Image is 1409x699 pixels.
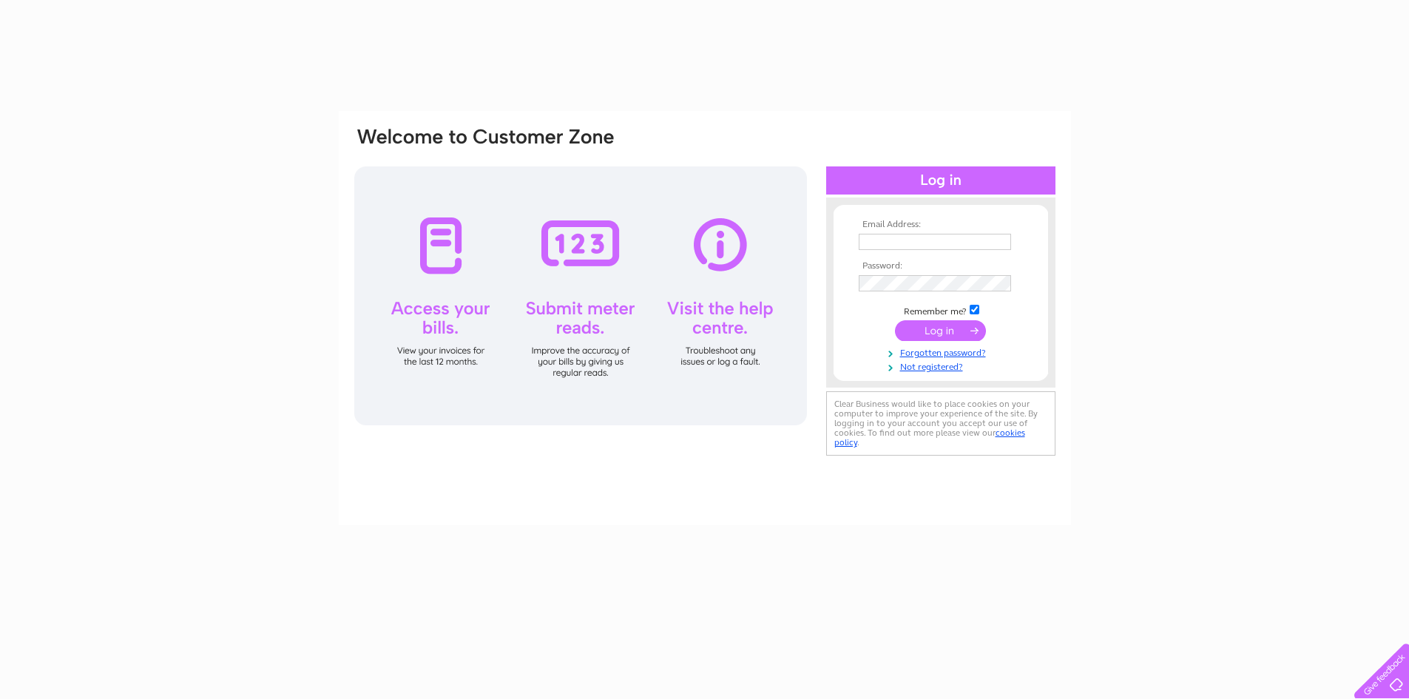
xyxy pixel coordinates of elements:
[859,345,1027,359] a: Forgotten password?
[855,261,1027,271] th: Password:
[855,220,1027,230] th: Email Address:
[834,428,1025,448] a: cookies policy
[895,320,986,341] input: Submit
[855,303,1027,317] td: Remember me?
[859,359,1027,373] a: Not registered?
[826,391,1055,456] div: Clear Business would like to place cookies on your computer to improve your experience of the sit...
